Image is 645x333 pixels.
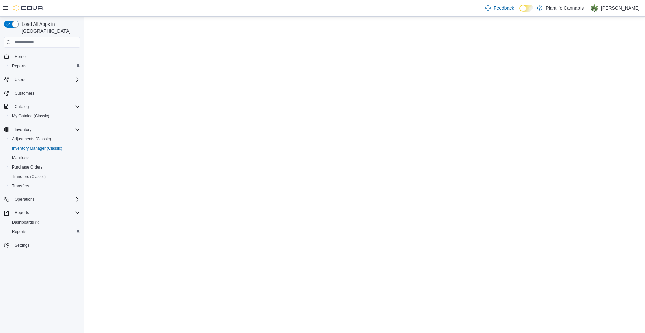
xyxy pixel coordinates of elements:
[9,135,80,143] span: Adjustments (Classic)
[12,209,32,217] button: Reports
[13,5,44,11] img: Cova
[12,126,34,134] button: Inventory
[7,181,83,191] button: Transfers
[9,218,42,226] a: Dashboards
[1,75,83,84] button: Users
[12,164,43,170] span: Purchase Orders
[1,52,83,61] button: Home
[12,63,26,69] span: Reports
[9,228,80,236] span: Reports
[12,220,39,225] span: Dashboards
[12,76,28,84] button: Users
[1,125,83,134] button: Inventory
[9,154,80,162] span: Manifests
[1,88,83,98] button: Customers
[15,91,34,96] span: Customers
[9,62,80,70] span: Reports
[12,183,29,189] span: Transfers
[9,228,29,236] a: Reports
[12,241,32,249] a: Settings
[15,77,25,82] span: Users
[12,155,29,160] span: Manifests
[15,197,35,202] span: Operations
[9,144,80,152] span: Inventory Manager (Classic)
[15,104,29,109] span: Catalog
[15,210,29,216] span: Reports
[586,4,588,12] p: |
[9,144,65,152] a: Inventory Manager (Classic)
[7,144,83,153] button: Inventory Manager (Classic)
[9,112,52,120] a: My Catalog (Classic)
[4,49,80,268] nav: Complex example
[12,209,80,217] span: Reports
[1,195,83,204] button: Operations
[15,127,31,132] span: Inventory
[12,146,62,151] span: Inventory Manager (Classic)
[12,113,49,119] span: My Catalog (Classic)
[7,111,83,121] button: My Catalog (Classic)
[12,89,37,97] a: Customers
[15,243,29,248] span: Settings
[493,5,514,11] span: Feedback
[9,112,80,120] span: My Catalog (Classic)
[7,162,83,172] button: Purchase Orders
[7,153,83,162] button: Manifests
[12,229,26,234] span: Reports
[9,154,32,162] a: Manifests
[1,240,83,250] button: Settings
[9,218,80,226] span: Dashboards
[9,135,54,143] a: Adjustments (Classic)
[12,103,80,111] span: Catalog
[1,208,83,218] button: Reports
[7,172,83,181] button: Transfers (Classic)
[12,195,80,203] span: Operations
[12,126,80,134] span: Inventory
[12,76,80,84] span: Users
[590,4,598,12] div: Jesse Thurston
[519,5,533,12] input: Dark Mode
[15,54,26,59] span: Home
[19,21,80,34] span: Load All Apps in [GEOGRAPHIC_DATA]
[601,4,640,12] p: [PERSON_NAME]
[12,195,37,203] button: Operations
[12,136,51,142] span: Adjustments (Classic)
[12,89,80,97] span: Customers
[12,241,80,249] span: Settings
[9,163,45,171] a: Purchase Orders
[1,102,83,111] button: Catalog
[9,173,48,181] a: Transfers (Classic)
[12,174,46,179] span: Transfers (Classic)
[12,52,80,61] span: Home
[9,62,29,70] a: Reports
[12,53,28,61] a: Home
[7,61,83,71] button: Reports
[9,182,32,190] a: Transfers
[9,163,80,171] span: Purchase Orders
[7,218,83,227] a: Dashboards
[9,182,80,190] span: Transfers
[546,4,584,12] p: Plantlife Cannabis
[7,227,83,236] button: Reports
[483,1,517,15] a: Feedback
[7,134,83,144] button: Adjustments (Classic)
[12,103,31,111] button: Catalog
[9,173,80,181] span: Transfers (Classic)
